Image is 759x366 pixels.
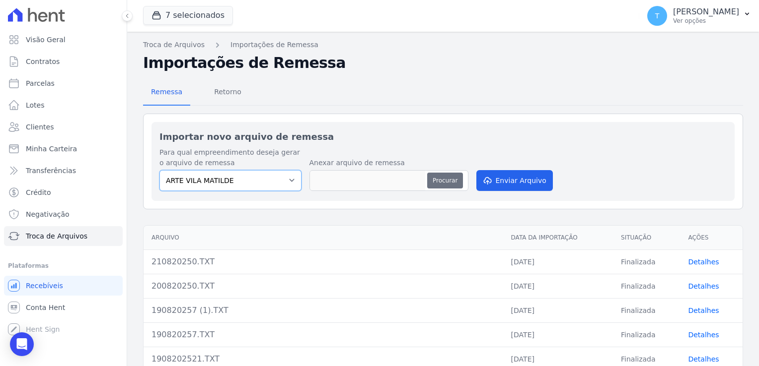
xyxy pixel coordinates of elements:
a: Recebíveis [4,276,123,296]
a: Clientes [4,117,123,137]
span: Clientes [26,122,54,132]
a: Visão Geral [4,30,123,50]
div: 1908202521.TXT [152,353,495,365]
p: Ver opções [673,17,739,25]
a: Remessa [143,80,190,106]
div: 190820257.TXT [152,329,495,341]
span: Recebíveis [26,281,63,291]
th: Data da Importação [503,226,613,250]
a: Importações de Remessa [230,40,318,50]
span: Lotes [26,100,45,110]
td: [DATE] [503,249,613,274]
span: Troca de Arquivos [26,231,87,241]
button: Procurar [427,173,463,188]
a: Detalhes [688,355,719,363]
th: Situação [613,226,680,250]
a: Parcelas [4,73,123,93]
td: [DATE] [503,298,613,322]
button: T [PERSON_NAME] Ver opções [639,2,759,30]
label: Anexar arquivo de remessa [309,158,468,168]
a: Crédito [4,183,123,202]
a: Lotes [4,95,123,115]
a: Transferências [4,161,123,181]
a: Minha Carteira [4,139,123,159]
a: Conta Hent [4,298,123,317]
td: [DATE] [503,322,613,347]
td: Finalizada [613,274,680,298]
td: [DATE] [503,274,613,298]
a: Troca de Arquivos [143,40,205,50]
h2: Importar novo arquivo de remessa [159,130,727,143]
div: 210820250.TXT [152,256,495,268]
a: Detalhes [688,331,719,339]
span: Visão Geral [26,35,66,45]
th: Ações [680,226,743,250]
th: Arquivo [144,226,503,250]
span: Parcelas [26,78,55,88]
span: T [655,12,660,19]
span: Conta Hent [26,303,65,312]
a: Troca de Arquivos [4,226,123,246]
span: Negativação [26,209,70,219]
a: Retorno [206,80,249,106]
span: Contratos [26,57,60,66]
a: Negativação [4,204,123,224]
td: Finalizada [613,322,680,347]
p: [PERSON_NAME] [673,7,739,17]
button: 7 selecionados [143,6,233,25]
td: Finalizada [613,249,680,274]
span: Retorno [208,82,247,102]
nav: Breadcrumb [143,40,743,50]
a: Detalhes [688,282,719,290]
span: Transferências [26,166,76,176]
div: Plataformas [8,260,119,272]
div: 200820250.TXT [152,280,495,292]
h2: Importações de Remessa [143,54,743,72]
div: 190820257 (1).TXT [152,305,495,316]
button: Enviar Arquivo [476,170,553,191]
span: Crédito [26,187,51,197]
div: Open Intercom Messenger [10,332,34,356]
span: Remessa [145,82,188,102]
span: Minha Carteira [26,144,77,154]
a: Detalhes [688,306,719,314]
label: Para qual empreendimento deseja gerar o arquivo de remessa [159,147,302,168]
td: Finalizada [613,298,680,322]
a: Detalhes [688,258,719,266]
a: Contratos [4,52,123,71]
